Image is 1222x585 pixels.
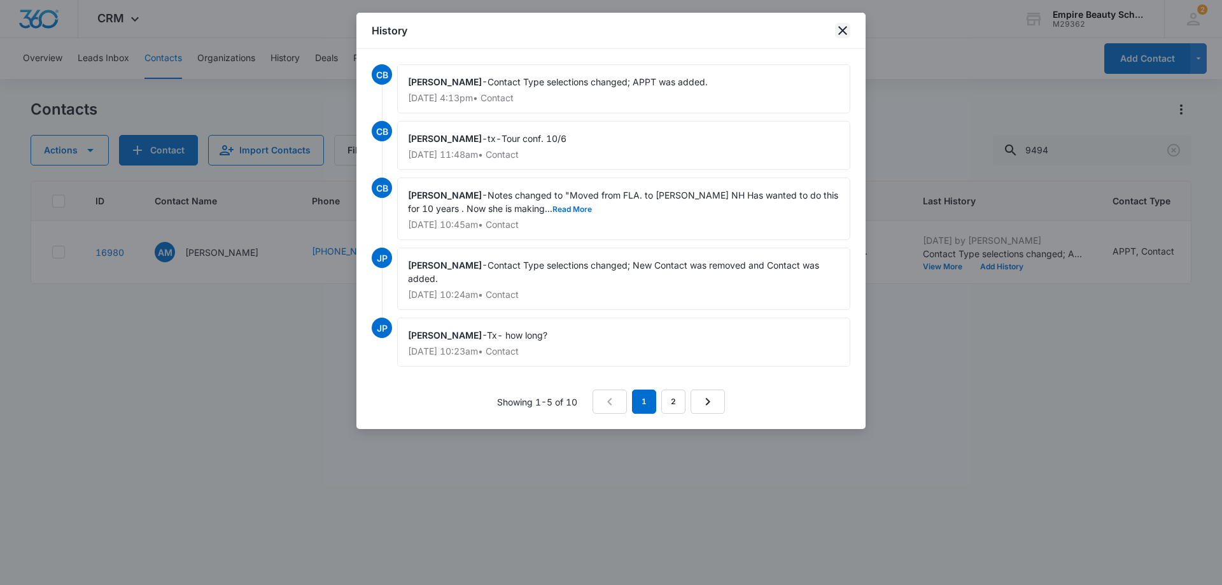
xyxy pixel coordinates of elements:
[593,390,725,414] nav: Pagination
[397,64,850,113] div: -
[408,220,839,229] p: [DATE] 10:45am • Contact
[408,76,482,87] span: [PERSON_NAME]
[408,290,839,299] p: [DATE] 10:24am • Contact
[488,76,708,87] span: Contact Type selections changed; APPT was added.
[552,206,592,213] button: Read More
[488,133,566,144] span: tx-Tour conf. 10/6
[372,23,407,38] h1: History
[372,178,392,198] span: CB
[397,318,850,367] div: -
[397,121,850,170] div: -
[408,260,822,284] span: Contact Type selections changed; New Contact was removed and Contact was added.
[408,94,839,102] p: [DATE] 4:13pm • Contact
[408,330,482,341] span: [PERSON_NAME]
[408,260,482,271] span: [PERSON_NAME]
[497,395,577,409] p: Showing 1-5 of 10
[408,347,839,356] p: [DATE] 10:23am • Contact
[487,330,547,341] span: Tx- how long?
[372,318,392,338] span: JP
[397,178,850,240] div: -
[408,190,482,201] span: [PERSON_NAME]
[397,248,850,310] div: -
[691,390,725,414] a: Next Page
[372,64,392,85] span: CB
[661,390,685,414] a: Page 2
[408,133,482,144] span: [PERSON_NAME]
[835,23,850,38] button: close
[408,190,841,214] span: Notes changed to "Moved from FLA. to [PERSON_NAME] NH Has wanted to do this for 10 years . Now sh...
[372,121,392,141] span: CB
[372,248,392,268] span: JP
[632,390,656,414] em: 1
[408,150,839,159] p: [DATE] 11:48am • Contact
